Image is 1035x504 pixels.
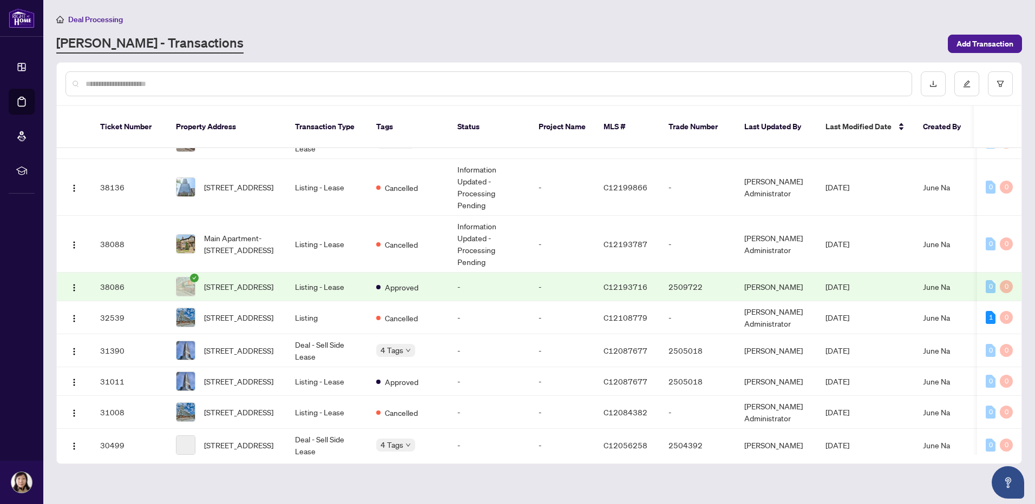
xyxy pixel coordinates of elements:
img: Logo [70,442,78,450]
td: - [530,273,595,301]
th: Ticket Number [91,106,167,148]
span: Deal Processing [68,15,123,24]
span: Cancelled [385,182,418,194]
span: June Na [923,407,950,417]
button: Logo [65,342,83,359]
span: [DATE] [826,239,849,249]
button: Logo [65,278,83,295]
img: thumbnail-img [176,308,195,327]
td: Listing - Lease [286,159,368,216]
img: thumbnail-img [176,235,195,253]
div: 1 [986,311,995,324]
td: - [530,367,595,396]
th: Project Name [530,106,595,148]
span: June Na [923,346,950,355]
td: - [530,334,595,367]
span: down [405,348,411,353]
div: 0 [1000,181,1013,194]
td: - [449,367,530,396]
th: Created By [914,106,979,148]
td: 2509722 [660,273,736,301]
td: Information Updated - Processing Pending [449,159,530,216]
div: 0 [986,280,995,293]
span: C12087677 [604,376,647,386]
div: 0 [986,344,995,357]
button: Logo [65,235,83,253]
td: - [449,396,530,429]
span: 4 Tags [381,344,403,356]
div: 0 [986,181,995,194]
th: Tags [368,106,449,148]
span: June Na [923,440,950,450]
span: June Na [923,182,950,192]
th: Property Address [167,106,286,148]
td: 2505018 [660,367,736,396]
span: [STREET_ADDRESS] [204,181,273,193]
span: June Na [923,282,950,291]
span: Add Transaction [957,35,1013,52]
a: [PERSON_NAME] - Transactions [56,34,244,54]
td: [PERSON_NAME] Administrator [736,216,817,273]
td: Listing [286,301,368,334]
img: Logo [70,184,78,193]
span: [DATE] [826,182,849,192]
span: Approved [385,281,418,293]
td: Listing - Lease [286,367,368,396]
div: 0 [986,237,995,250]
td: - [530,396,595,429]
span: C12056258 [604,440,647,450]
td: [PERSON_NAME] [736,367,817,396]
div: 0 [1000,311,1013,324]
img: thumbnail-img [176,372,195,390]
span: C12193716 [604,282,647,291]
span: Cancelled [385,407,418,419]
span: filter [997,80,1004,88]
span: C12084382 [604,407,647,417]
span: [STREET_ADDRESS] [204,375,273,387]
span: [DATE] [826,376,849,386]
td: 38086 [91,273,167,301]
span: C12108779 [604,313,647,322]
span: C12193787 [604,239,647,249]
div: 0 [986,406,995,419]
td: 31011 [91,367,167,396]
button: Open asap [992,466,1024,499]
div: 0 [986,375,995,388]
span: Main Apartment-[STREET_ADDRESS] [204,232,278,256]
th: Status [449,106,530,148]
td: - [530,159,595,216]
button: edit [954,71,979,96]
img: Logo [70,314,78,323]
td: - [449,429,530,462]
img: thumbnail-img [176,403,195,421]
span: Cancelled [385,238,418,250]
td: [PERSON_NAME] [736,273,817,301]
span: 4 Tags [381,439,403,451]
span: down [405,442,411,448]
button: Logo [65,309,83,326]
img: logo [9,8,35,28]
span: [STREET_ADDRESS] [204,281,273,293]
th: MLS # [595,106,660,148]
span: [DATE] [826,313,849,322]
div: 0 [1000,375,1013,388]
span: Cancelled [385,312,418,324]
span: [STREET_ADDRESS] [204,311,273,323]
span: [STREET_ADDRESS] [204,439,273,451]
button: Logo [65,436,83,454]
td: [PERSON_NAME] Administrator [736,396,817,429]
button: Add Transaction [948,35,1022,53]
button: Logo [65,403,83,421]
td: 30499 [91,429,167,462]
div: 0 [1000,406,1013,419]
td: [PERSON_NAME] Administrator [736,301,817,334]
td: 38088 [91,216,167,273]
img: thumbnail-img [176,277,195,296]
td: - [530,301,595,334]
span: Approved [385,376,418,388]
td: 2504392 [660,429,736,462]
td: Deal - Sell Side Lease [286,334,368,367]
div: 0 [1000,237,1013,250]
td: - [660,216,736,273]
span: [STREET_ADDRESS] [204,344,273,356]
